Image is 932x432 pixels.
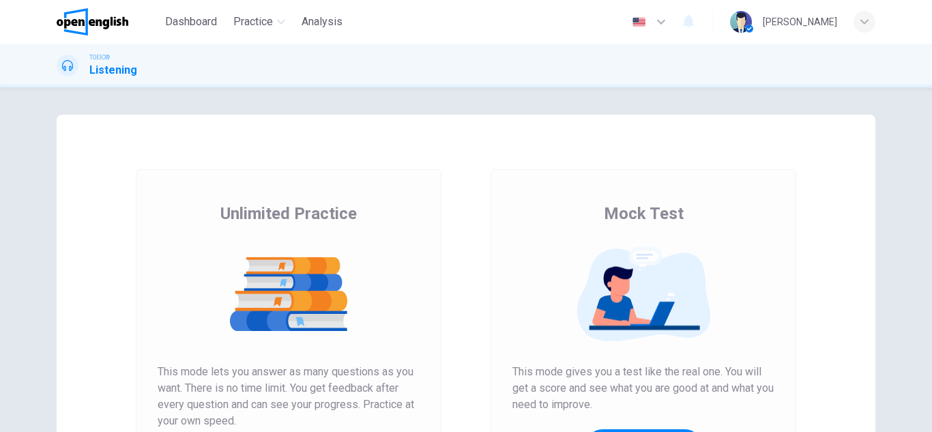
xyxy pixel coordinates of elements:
div: [PERSON_NAME] [763,14,837,30]
button: Dashboard [160,10,222,34]
span: Practice [233,14,273,30]
button: Analysis [296,10,348,34]
h1: Listening [89,62,137,78]
span: Mock Test [604,203,684,225]
span: TOEIC® [89,53,110,62]
img: OpenEnglish logo [57,8,128,35]
span: Analysis [302,14,343,30]
span: Dashboard [165,14,217,30]
span: This mode lets you answer as many questions as you want. There is no time limit. You get feedback... [158,364,420,429]
span: Unlimited Practice [220,203,357,225]
img: Profile picture [730,11,752,33]
span: This mode gives you a test like the real one. You will get a score and see what you are good at a... [512,364,774,413]
img: en [630,17,647,27]
a: OpenEnglish logo [57,8,160,35]
button: Practice [228,10,291,34]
